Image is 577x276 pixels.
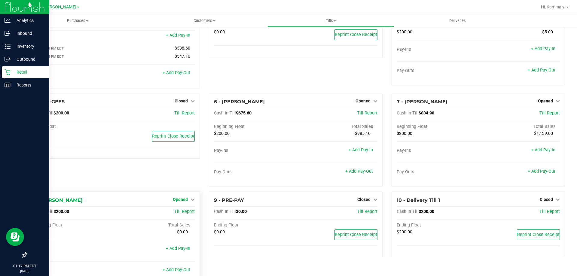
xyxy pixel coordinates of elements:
[175,54,190,59] span: $547.10
[397,229,412,235] span: $200.00
[166,33,190,38] a: + Add Pay-In
[3,263,47,269] p: 01:17 PM EDT
[214,197,244,203] span: 9 - PRE-PAY
[540,197,553,202] span: Closed
[177,229,188,235] span: $0.00
[141,18,267,23] span: Customers
[32,124,113,129] div: Ending Float
[214,229,225,235] span: $0.00
[14,18,141,23] span: Purchases
[166,246,190,251] a: + Add Pay-In
[534,131,553,136] span: $1,139.00
[214,99,265,105] span: 6 - [PERSON_NAME]
[214,148,296,153] div: Pay-Ins
[11,56,47,63] p: Outbound
[11,81,47,89] p: Reports
[357,209,377,214] span: Till Report
[11,68,47,76] p: Retail
[214,169,296,175] div: Pay-Outs
[397,209,419,214] span: Cash In Till
[419,111,434,116] span: $884.90
[53,209,69,214] span: $200.00
[357,197,371,202] span: Closed
[11,43,47,50] p: Inventory
[517,232,560,237] span: Reprint Close Receipt
[357,111,377,116] a: Till Report
[542,29,553,35] span: $5.00
[32,223,113,228] div: Beginning Float
[441,18,474,23] span: Deliveries
[397,99,447,105] span: 7 - [PERSON_NAME]
[335,232,377,237] span: Reprint Close Receipt
[394,14,521,27] a: Deliveries
[32,33,113,39] div: Pay-Ins
[32,247,113,252] div: Pay-Ins
[267,14,394,27] a: Tills
[5,17,11,23] inline-svg: Analytics
[141,14,267,27] a: Customers
[397,197,440,203] span: 10 - Delivery Till 1
[174,209,195,214] a: Till Report
[397,68,478,74] div: Pay-Outs
[214,111,236,116] span: Cash In Till
[334,29,377,40] button: Reprint Close Receipt
[3,269,47,273] p: [DATE]
[5,82,11,88] inline-svg: Reports
[32,197,83,203] span: 8 - [PERSON_NAME]
[5,56,11,62] inline-svg: Outbound
[355,131,371,136] span: $985.10
[541,5,566,9] span: Hi, Kammaly!
[397,148,478,153] div: Pay-Ins
[296,124,377,129] div: Total Sales
[397,111,419,116] span: Cash In Till
[175,46,190,51] span: $338.60
[14,14,141,27] a: Purchases
[163,267,190,272] a: + Add Pay-Out
[214,29,225,35] span: $0.00
[528,68,555,73] a: + Add Pay-Out
[397,169,478,175] div: Pay-Outs
[5,43,11,49] inline-svg: Inventory
[11,17,47,24] p: Analytics
[32,71,113,76] div: Pay-Outs
[334,229,377,240] button: Reprint Close Receipt
[214,209,236,214] span: Cash In Till
[6,228,24,246] iframe: Resource center
[335,32,377,37] span: Reprint Close Receipt
[236,111,252,116] span: $675.60
[5,69,11,75] inline-svg: Retail
[43,5,76,10] span: [PERSON_NAME]
[528,169,555,174] a: + Add Pay-Out
[397,47,478,52] div: Pay-Ins
[214,223,296,228] div: Ending Float
[5,30,11,36] inline-svg: Inbound
[397,124,478,129] div: Beginning Float
[345,169,373,174] a: + Add Pay-Out
[11,30,47,37] p: Inbound
[531,147,555,153] a: + Add Pay-In
[173,197,188,202] span: Opened
[419,209,434,214] span: $200.00
[356,99,371,103] span: Opened
[53,111,69,116] span: $200.00
[539,209,560,214] a: Till Report
[32,268,113,273] div: Pay-Outs
[397,131,412,136] span: $200.00
[214,131,230,136] span: $200.00
[531,46,555,51] a: + Add Pay-In
[163,70,190,75] a: + Add Pay-Out
[397,223,478,228] div: Ending Float
[268,18,394,23] span: Tills
[539,111,560,116] a: Till Report
[517,229,560,240] button: Reprint Close Receipt
[152,134,194,139] span: Reprint Close Receipt
[175,99,188,103] span: Closed
[397,29,412,35] span: $200.00
[478,124,560,129] div: Total Sales
[113,223,195,228] div: Total Sales
[152,131,195,142] button: Reprint Close Receipt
